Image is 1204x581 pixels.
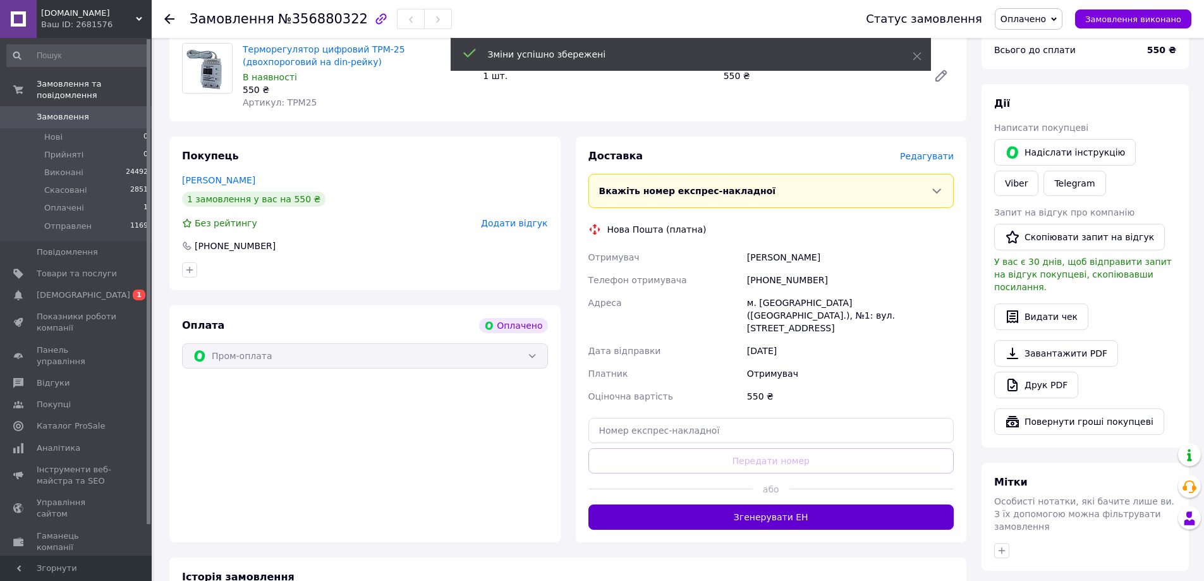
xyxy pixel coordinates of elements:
[182,150,239,162] span: Покупець
[745,269,956,291] div: [PHONE_NUMBER]
[1147,45,1176,55] b: 550 ₴
[143,131,148,143] span: 0
[41,8,136,19] span: elektrokomfort.com.ua
[182,192,325,207] div: 1 замовлення у вас на 550 ₴
[37,464,117,487] span: Інструменти веб-майстра та SEO
[928,63,954,89] a: Редагувати
[994,257,1172,292] span: У вас є 30 днів, щоб відправити запит на відгук покупцеві, скопіювавши посилання.
[1075,9,1191,28] button: Замовлення виконано
[1000,14,1046,24] span: Оплачено
[994,303,1088,330] button: Видати чек
[994,97,1010,109] span: Дії
[37,290,130,301] span: [DEMOGRAPHIC_DATA]
[588,505,954,530] button: Згенерувати ЕН
[588,275,687,285] span: Телефон отримувача
[44,167,83,178] span: Виконані
[599,186,776,196] span: Вкажіть номер експрес-накладної
[243,44,405,67] a: Терморегулятор цифровий ТРМ-25 (двохпороговий на din-рейку)
[994,496,1174,532] span: Особисті нотатки, які бачите лише ви. З їх допомогою можна фільтрувати замовлення
[994,139,1136,166] button: Надіслати інструкцію
[193,240,277,252] div: [PHONE_NUMBER]
[37,78,152,101] span: Замовлення та повідомлення
[588,150,643,162] span: Доставка
[37,268,117,279] span: Товари та послуги
[243,83,473,96] div: 550 ₴
[488,48,881,61] div: Зміни успішно збережені
[190,11,274,27] span: Замовлення
[588,418,954,443] input: Номер експрес-накладної
[37,530,117,553] span: Гаманець компанії
[604,223,710,236] div: Нова Пошта (платна)
[37,345,117,367] span: Панель управління
[133,290,145,300] span: 1
[1085,15,1181,24] span: Замовлення виконано
[164,13,174,25] div: Повернутися назад
[1043,171,1105,196] a: Telegram
[130,185,148,196] span: 2851
[182,319,224,331] span: Оплата
[745,246,956,269] div: [PERSON_NAME]
[719,67,923,85] div: 550 ₴
[37,497,117,520] span: Управління сайтом
[41,19,152,30] div: Ваш ID: 2681576
[37,247,98,258] span: Повідомлення
[745,339,956,362] div: [DATE]
[994,476,1028,488] span: Мітки
[44,131,63,143] span: Нові
[994,340,1118,367] a: Завантажити PDF
[866,13,982,25] div: Статус замовлення
[243,97,317,107] span: Артикул: ТРМ25
[37,443,80,454] span: Аналітика
[481,218,547,228] span: Додати відгук
[994,45,1076,55] span: Всього до сплати
[994,408,1164,435] button: Повернути гроші покупцеві
[588,252,640,262] span: Отримувач
[588,369,628,379] span: Платник
[994,123,1088,133] span: Написати покупцеві
[182,175,255,185] a: [PERSON_NAME]
[745,362,956,385] div: Отримувач
[994,207,1134,217] span: Запит на відгук про компанію
[278,11,368,27] span: №356880322
[745,291,956,339] div: м. [GEOGRAPHIC_DATA] ([GEOGRAPHIC_DATA].), №1: вул. [STREET_ADDRESS]
[994,224,1165,250] button: Скопіювати запит на відгук
[195,218,257,228] span: Без рейтингу
[37,377,70,389] span: Відгуки
[44,149,83,161] span: Прийняті
[243,72,297,82] span: В наявності
[44,202,84,214] span: Оплачені
[37,420,105,432] span: Каталог ProSale
[479,318,547,333] div: Оплачено
[130,221,148,232] span: 1169
[588,298,622,308] span: Адреса
[900,151,954,161] span: Редагувати
[143,202,148,214] span: 1
[994,171,1038,196] a: Viber
[44,185,87,196] span: Скасовані
[994,372,1078,398] a: Друк PDF
[478,67,718,85] div: 1 шт.
[588,391,673,401] span: Оціночна вартість
[44,221,92,232] span: Отправлен
[126,167,148,178] span: 24492
[753,483,789,496] span: або
[143,149,148,161] span: 0
[745,385,956,408] div: 550 ₴
[588,346,661,356] span: Дата відправки
[183,44,231,93] img: Терморегулятор цифровий ТРМ-25 (двохпороговий на din-рейку)
[37,399,71,410] span: Покупці
[37,311,117,334] span: Показники роботи компанії
[37,111,89,123] span: Замовлення
[6,44,149,67] input: Пошук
